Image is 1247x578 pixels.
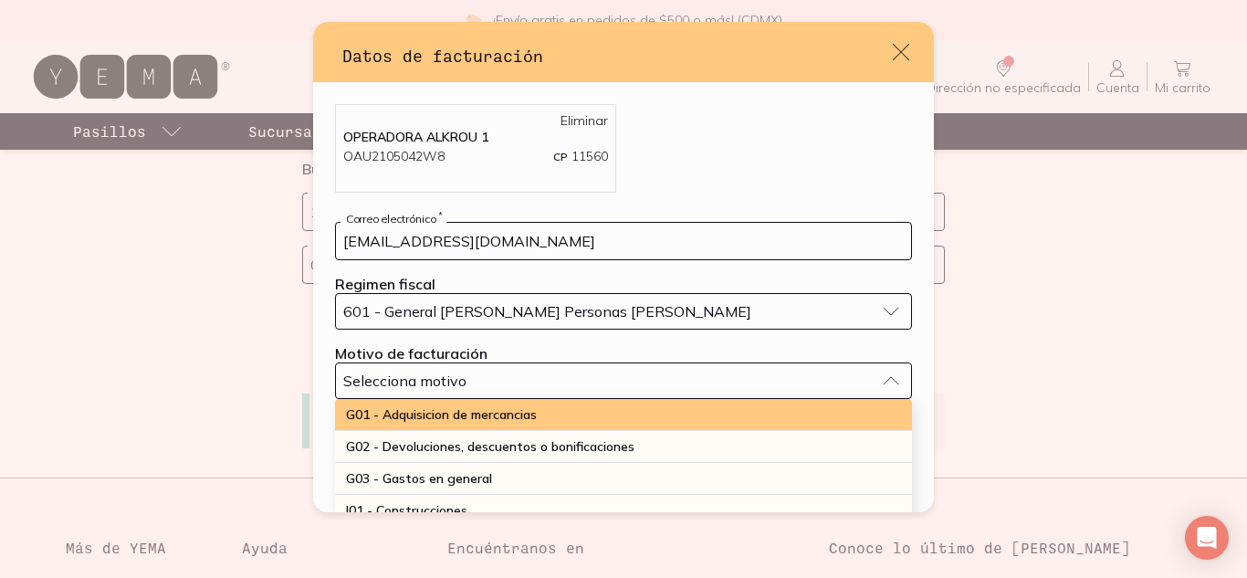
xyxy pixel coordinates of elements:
label: Regimen fiscal [335,275,435,293]
span: G01 - Adquisicion de mercancias [346,406,537,423]
h3: Datos de facturación [342,44,890,68]
button: Selecciona motivo [335,363,912,399]
div: default [313,22,934,512]
span: G03 - Gastos en general [346,470,492,487]
label: Correo electrónico [341,212,446,226]
span: CP [553,150,568,163]
span: 601 - General [PERSON_NAME] Personas [PERSON_NAME] [343,304,751,319]
p: OAU2105042W8 [343,147,445,166]
span: G02 - Devoluciones, descuentos o bonificaciones [346,438,634,455]
label: Motivo de facturación [335,344,487,363]
button: 601 - General [PERSON_NAME] Personas [PERSON_NAME] [335,293,912,330]
a: Eliminar [561,112,608,129]
p: 11560 [553,147,608,166]
span: Selecciona motivo [343,372,466,390]
div: Open Intercom Messenger [1185,516,1229,560]
span: I01 - Construcciones [346,502,467,519]
ul: Selecciona motivo [335,399,912,527]
p: OPERADORA ALKROU 1 [343,129,608,145]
